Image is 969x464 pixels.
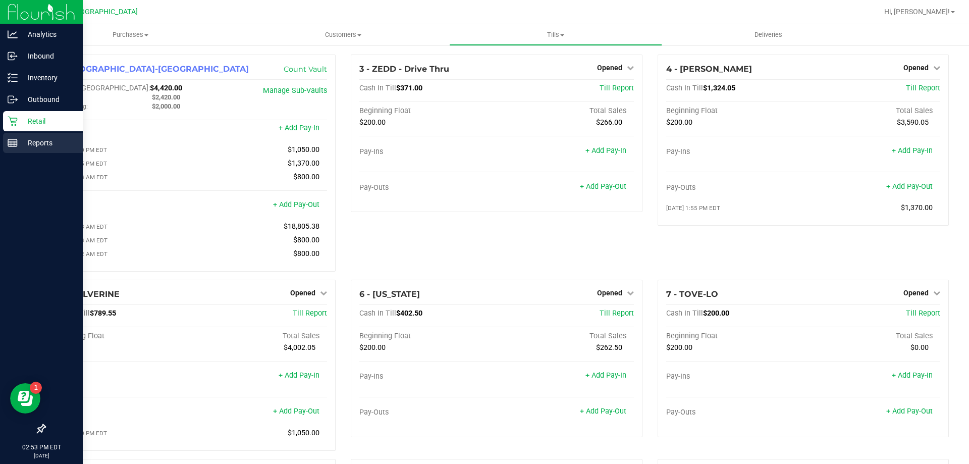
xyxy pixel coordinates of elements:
[190,332,328,341] div: Total Sales
[293,309,327,318] a: Till Report
[886,182,933,191] a: + Add Pay-Out
[237,30,449,39] span: Customers
[359,107,497,116] div: Beginning Float
[10,383,40,414] iframe: Resource center
[359,408,497,417] div: Pay-Outs
[666,204,720,212] span: [DATE] 1:55 PM EDT
[69,8,138,16] span: [GEOGRAPHIC_DATA]
[597,289,622,297] span: Opened
[892,146,933,155] a: + Add Pay-In
[897,118,929,127] span: $3,590.05
[585,371,626,380] a: + Add Pay-In
[359,118,386,127] span: $200.00
[53,408,190,417] div: Pay-Outs
[359,372,497,381] div: Pay-Ins
[666,289,718,299] span: 7 - TOVE-LO
[903,289,929,297] span: Opened
[580,182,626,191] a: + Add Pay-Out
[53,201,190,211] div: Pay-Outs
[152,93,180,101] span: $2,420.00
[279,124,319,132] a: + Add Pay-In
[8,94,18,105] inline-svg: Outbound
[273,407,319,416] a: + Add Pay-Out
[53,372,190,381] div: Pay-Ins
[666,332,803,341] div: Beginning Float
[497,332,634,341] div: Total Sales
[666,118,692,127] span: $200.00
[30,382,42,394] iframe: Resource center unread badge
[290,289,315,297] span: Opened
[666,309,703,318] span: Cash In Till
[288,429,319,437] span: $1,050.00
[293,173,319,181] span: $800.00
[18,28,78,40] p: Analytics
[359,64,449,74] span: 3 - ZEDD - Drive Thru
[597,64,622,72] span: Opened
[596,343,622,352] span: $262.50
[703,309,729,318] span: $200.00
[449,24,662,45] a: Tills
[396,84,422,92] span: $371.00
[284,222,319,231] span: $18,805.38
[903,64,929,72] span: Opened
[666,64,752,74] span: 4 - [PERSON_NAME]
[803,332,940,341] div: Total Sales
[666,408,803,417] div: Pay-Outs
[18,115,78,127] p: Retail
[803,107,940,116] div: Total Sales
[53,64,249,74] span: 1 - [GEOGRAPHIC_DATA]-[GEOGRAPHIC_DATA]
[359,309,396,318] span: Cash In Till
[741,30,796,39] span: Deliveries
[150,84,182,92] span: $4,420.00
[90,309,116,318] span: $789.55
[886,407,933,416] a: + Add Pay-Out
[237,24,449,45] a: Customers
[293,249,319,258] span: $800.00
[662,24,875,45] a: Deliveries
[53,332,190,341] div: Beginning Float
[359,147,497,157] div: Pay-Ins
[580,407,626,416] a: + Add Pay-Out
[666,183,803,192] div: Pay-Outs
[53,289,120,299] span: 5 - WOLVERINE
[906,84,940,92] a: Till Report
[892,371,933,380] a: + Add Pay-In
[600,84,634,92] a: Till Report
[359,183,497,192] div: Pay-Outs
[666,147,803,157] div: Pay-Ins
[5,443,78,452] p: 02:53 PM EDT
[8,138,18,148] inline-svg: Reports
[585,146,626,155] a: + Add Pay-In
[18,50,78,62] p: Inbound
[279,371,319,380] a: + Add Pay-In
[8,116,18,126] inline-svg: Retail
[8,73,18,83] inline-svg: Inventory
[24,24,237,45] a: Purchases
[666,107,803,116] div: Beginning Float
[284,343,315,352] span: $4,002.05
[53,84,150,92] span: Cash In [GEOGRAPHIC_DATA]:
[497,107,634,116] div: Total Sales
[273,200,319,209] a: + Add Pay-Out
[359,343,386,352] span: $200.00
[152,102,180,110] span: $2,000.00
[600,309,634,318] a: Till Report
[8,51,18,61] inline-svg: Inbound
[666,372,803,381] div: Pay-Ins
[288,145,319,154] span: $1,050.00
[910,343,929,352] span: $0.00
[396,309,422,318] span: $402.50
[359,289,420,299] span: 6 - [US_STATE]
[53,125,190,134] div: Pay-Ins
[906,309,940,318] a: Till Report
[703,84,735,92] span: $1,324.05
[18,72,78,84] p: Inventory
[666,343,692,352] span: $200.00
[359,84,396,92] span: Cash In Till
[359,332,497,341] div: Beginning Float
[18,93,78,106] p: Outbound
